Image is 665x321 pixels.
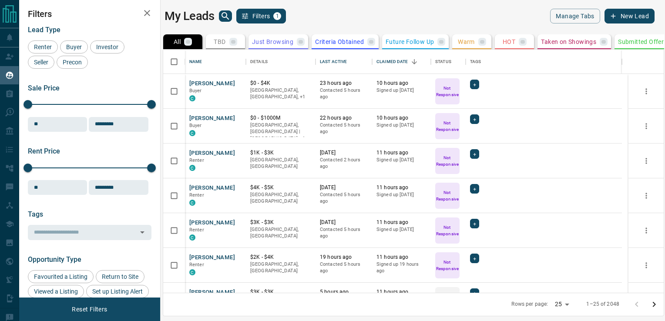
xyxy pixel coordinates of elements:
span: Investor [93,43,121,50]
div: Claimed Date [376,50,408,74]
p: Toronto [250,122,311,142]
span: Seller [31,59,51,66]
div: + [470,114,479,124]
div: condos.ca [189,130,195,136]
div: + [470,288,479,298]
button: more [640,85,653,98]
p: Not Responsive [436,224,459,237]
span: + [473,219,476,228]
div: Name [185,50,246,74]
p: [GEOGRAPHIC_DATA], [GEOGRAPHIC_DATA] [250,157,311,170]
p: Contacted 5 hours ago [320,87,368,100]
p: HOT [503,39,515,45]
span: Opportunity Type [28,255,81,264]
p: $4K - $5K [250,184,311,191]
p: 22 hours ago [320,114,368,122]
button: [PERSON_NAME] [189,219,235,227]
p: Not Responsive [436,120,459,133]
p: Signed up [DATE] [376,157,427,164]
button: search button [219,10,232,22]
div: Return to Site [96,270,144,283]
p: $0 - $1000M [250,114,311,122]
p: Signed up [DATE] [376,226,427,233]
div: Tags [466,50,622,74]
p: Not Responsive [436,85,459,98]
p: Contacted 5 hours ago [320,122,368,135]
p: 11 hours ago [376,219,427,226]
span: Return to Site [99,273,141,280]
p: Contacted 5 hours ago [320,261,368,274]
div: Claimed Date [372,50,431,74]
span: + [473,80,476,89]
div: Status [431,50,466,74]
div: Renter [28,40,58,53]
p: [DATE] [320,184,368,191]
p: TBD [214,39,225,45]
span: Renter [189,227,204,233]
div: Set up Listing Alert [86,285,149,298]
p: Contacted 5 hours ago [320,226,368,240]
span: Rent Price [28,147,60,155]
h1: My Leads [165,9,215,23]
div: + [470,184,479,194]
span: + [473,184,476,193]
p: Contacted 5 hours ago [320,191,368,205]
p: [GEOGRAPHIC_DATA], [GEOGRAPHIC_DATA] [250,226,311,240]
div: Tags [470,50,481,74]
button: Reset Filters [66,302,113,317]
span: Lead Type [28,26,60,34]
h2: Filters [28,9,151,19]
button: [PERSON_NAME] [189,80,235,88]
p: 11 hours ago [376,149,427,157]
button: more [640,120,653,133]
p: $1K - $3K [250,149,311,157]
p: Contacted 2 hours ago [320,157,368,170]
div: Details [246,50,316,74]
div: Favourited a Listing [28,270,94,283]
span: + [473,115,476,124]
div: + [470,219,479,228]
div: condos.ca [189,165,195,171]
div: Seller [28,56,54,69]
button: [PERSON_NAME] [189,114,235,123]
div: Last Active [316,50,372,74]
button: Filters1 [236,9,286,23]
span: Buyer [189,88,202,94]
button: more [640,259,653,272]
button: Manage Tabs [550,9,600,23]
p: 11 hours ago [376,184,427,191]
div: Status [435,50,451,74]
div: + [470,80,479,89]
div: condos.ca [189,234,195,241]
p: 11 hours ago [376,254,427,261]
p: All [174,39,181,45]
p: Signed up [DATE] [376,122,427,129]
p: [DATE] [320,149,368,157]
p: 1–25 of 2048 [586,301,619,308]
p: Submitted Offer [618,39,664,45]
span: + [473,254,476,263]
span: Viewed a Listing [31,288,81,295]
p: Not Responsive [436,189,459,202]
span: Renter [189,262,204,267]
div: Viewed a Listing [28,285,84,298]
div: Investor [90,40,124,53]
p: 11 hours ago [376,288,427,296]
span: Tags [28,210,43,218]
button: more [640,224,653,237]
div: Last Active [320,50,347,74]
p: Rows per page: [511,301,548,308]
button: [PERSON_NAME] [189,184,235,192]
p: Criteria Obtained [315,39,364,45]
span: Set up Listing Alert [89,288,146,295]
span: Favourited a Listing [31,273,91,280]
p: Not Responsive [436,154,459,167]
p: Signed up [DATE] [376,191,427,198]
span: Renter [31,43,55,50]
p: [GEOGRAPHIC_DATA], [GEOGRAPHIC_DATA] [250,261,311,274]
div: + [470,254,479,263]
p: 19 hours ago [320,254,368,261]
div: + [470,149,479,159]
p: $2K - $4K [250,254,311,261]
p: Signed up 19 hours ago [376,261,427,274]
